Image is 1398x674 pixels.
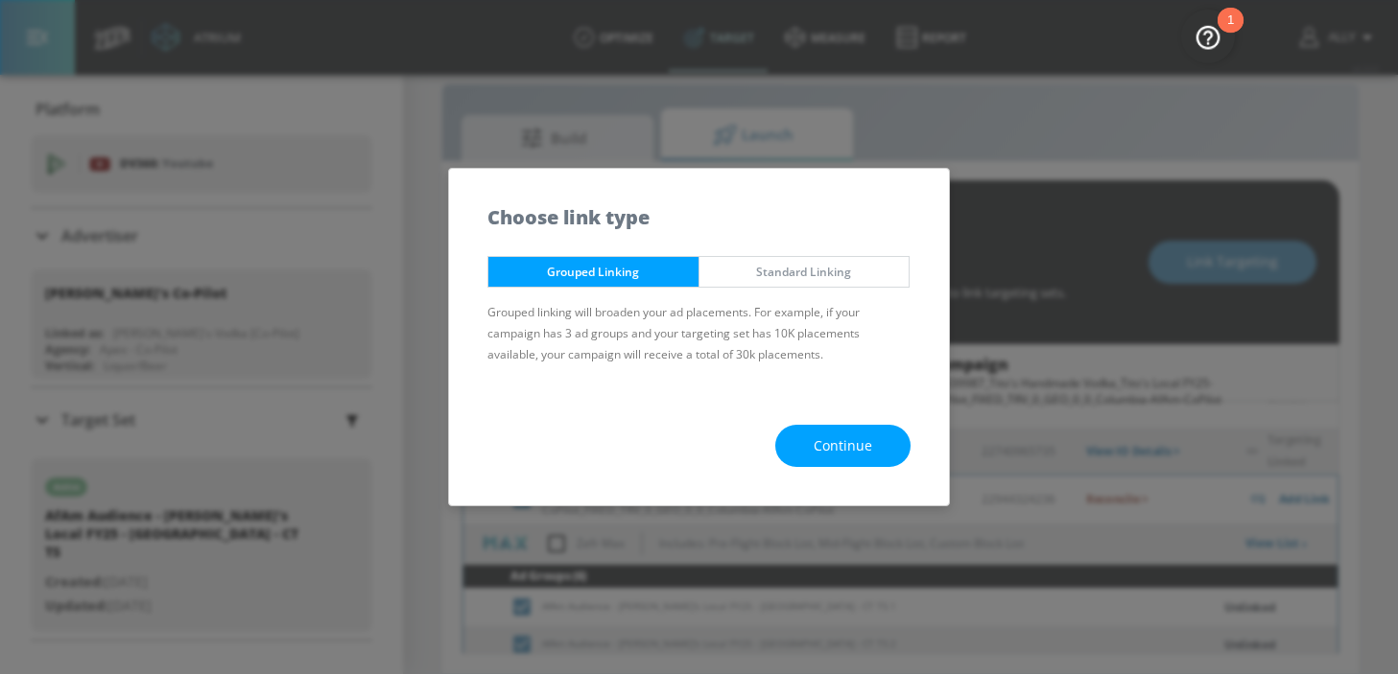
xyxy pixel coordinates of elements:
div: 1 [1227,20,1234,45]
button: Continue [775,425,911,468]
span: Continue [814,434,872,458]
h5: Choose link type [487,207,650,227]
button: Grouped Linking [487,256,699,288]
span: Grouped Linking [503,262,684,282]
button: Open Resource Center, 1 new notification [1181,10,1235,63]
button: Standard Linking [699,256,911,288]
span: Standard Linking [714,262,895,282]
p: Grouped linking will broaden your ad placements. For example, if your campaign has 3 ad groups an... [487,302,911,365]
